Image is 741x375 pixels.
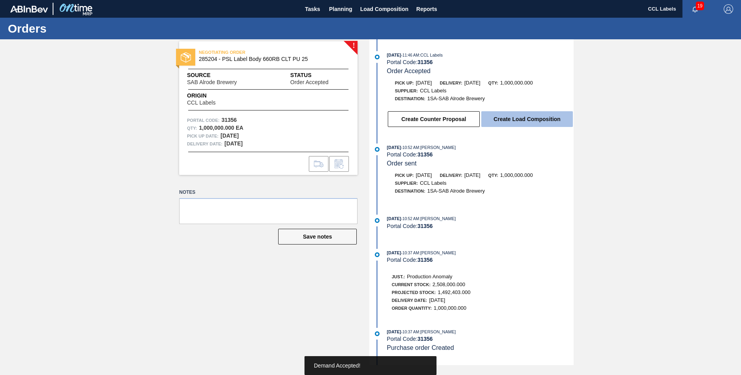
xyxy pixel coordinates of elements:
span: 1,000,000.000 [434,305,466,311]
span: Pick up: [395,81,414,85]
span: [DATE] [387,53,401,57]
span: Destination: [395,189,425,193]
span: Origin [187,92,235,100]
strong: [DATE] [224,140,242,147]
button: Save notes [278,229,357,244]
strong: 31356 [222,117,237,123]
span: Portal Code: [187,116,220,124]
img: atual [375,331,380,336]
strong: 31356 [417,151,433,158]
span: : [PERSON_NAME] [419,250,456,255]
span: Pick up Date: [187,132,218,140]
img: TNhmsLtSVTkK8tSr43FrP2fwEKptu5GPRR3wAAAABJRU5ErkJggg== [10,6,48,13]
span: 19 [696,2,704,10]
span: SAB Alrode Brewery [187,79,237,85]
span: 1SA-SAB Alrode Brewery [427,96,485,101]
span: Qty: [488,81,498,85]
span: Demand Accepted! [314,362,360,369]
span: Supplier: [395,88,418,93]
span: - 10:52 AM [401,217,419,221]
strong: 1,000,000.000 EA [199,125,243,131]
span: 2,508,000.000 [433,281,465,287]
img: atual [375,55,380,59]
span: : CCL Labels [419,53,443,57]
img: atual [375,218,380,223]
span: Pick up: [395,173,414,178]
span: Destination: [395,96,425,101]
strong: 31356 [417,336,433,342]
span: - 10:52 AM [401,145,419,150]
span: [DATE] [416,172,432,178]
label: Notes [179,187,358,198]
div: Go to Load Composition [309,156,328,172]
span: [DATE] [387,250,401,255]
span: Order Accepted [290,79,328,85]
span: Supplier: [395,181,418,186]
span: Order sent [387,160,417,167]
strong: [DATE] [220,132,238,139]
span: : [PERSON_NAME] [419,145,456,150]
span: Purchase order Created [387,344,454,351]
span: Just.: [392,274,405,279]
span: Status [290,71,350,79]
span: Tasks [304,4,321,14]
strong: 31356 [417,59,433,65]
span: Source [187,71,260,79]
img: atual [375,252,380,257]
span: - 10:37 AM [401,251,419,255]
span: CCL Labels [420,88,446,94]
span: [DATE] [387,329,401,334]
span: [DATE] [464,172,481,178]
span: Delivery Date: [187,140,222,148]
span: 1,000,000.000 [500,172,533,178]
span: 1,492,403.000 [438,289,470,295]
button: Create Counter Proposal [388,111,480,127]
img: status [181,52,191,63]
span: Planning [329,4,352,14]
span: Order Quantity: [392,306,432,311]
div: Portal Code: [387,336,574,342]
img: atual [375,147,380,152]
button: Notifications [682,4,708,15]
span: Qty: [488,173,498,178]
span: Delivery Date: [392,298,427,303]
span: [DATE] [429,297,445,303]
strong: 31356 [417,257,433,263]
div: Portal Code: [387,151,574,158]
span: : [PERSON_NAME] [419,329,456,334]
span: Reports [416,4,437,14]
span: [DATE] [387,145,401,150]
span: Qty : [187,124,197,132]
span: [DATE] [416,80,432,86]
img: Logout [724,4,733,14]
span: Delivery: [440,81,462,85]
strong: 31356 [417,223,433,229]
div: Portal Code: [387,257,574,263]
h1: Orders [8,24,147,33]
span: Load Composition [360,4,409,14]
span: : [PERSON_NAME] [419,216,456,221]
span: Current Stock: [392,282,431,287]
span: CCL Labels [187,100,216,106]
button: Create Load Composition [481,111,573,127]
span: Delivery: [440,173,462,178]
span: NEGOTIATING ORDER [199,48,309,56]
div: Portal Code: [387,59,574,65]
span: [DATE] [387,216,401,221]
span: 1,000,000.000 [500,80,533,86]
div: Portal Code: [387,223,574,229]
span: 285204 - PSL Label Body 660RB CLT PU 25 [199,56,341,62]
span: 1SA-SAB Alrode Brewery [427,188,485,194]
div: Inform order change [329,156,349,172]
span: Production Anomaly [407,274,453,279]
span: - 10:37 AM [401,330,419,334]
span: CCL Labels [420,180,446,186]
span: [DATE] [464,80,481,86]
span: Order Accepted [387,68,431,74]
span: Projected Stock: [392,290,436,295]
span: - 11:46 AM [401,53,419,57]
